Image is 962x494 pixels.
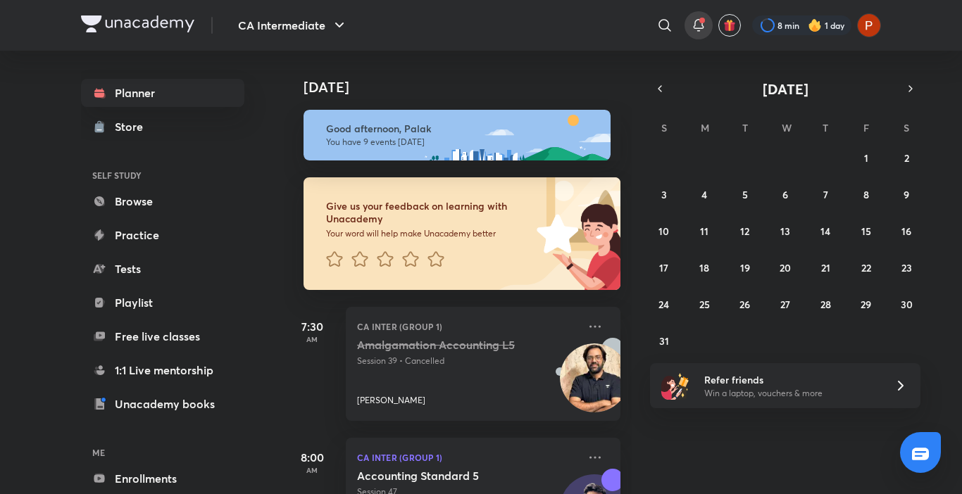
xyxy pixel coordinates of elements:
abbr: August 11, 2025 [700,224,708,238]
abbr: August 21, 2025 [821,261,830,274]
button: August 9, 2025 [895,183,918,205]
button: [DATE] [670,79,901,99]
h5: Amalgamation Accounting L5 [357,338,532,352]
p: AM [284,335,340,343]
button: August 22, 2025 [855,256,877,279]
p: [PERSON_NAME] [357,394,425,407]
a: Practice [81,221,244,249]
abbr: August 19, 2025 [740,261,750,274]
button: August 15, 2025 [855,220,877,242]
button: August 20, 2025 [774,256,797,279]
img: streak [808,18,822,32]
abbr: August 2, 2025 [904,151,909,165]
abbr: August 28, 2025 [820,298,831,311]
abbr: August 1, 2025 [864,151,868,165]
a: Company Logo [81,15,194,36]
button: August 1, 2025 [855,146,877,169]
abbr: Sunday [661,121,667,134]
a: Browse [81,187,244,215]
button: August 14, 2025 [814,220,837,242]
a: Store [81,113,244,141]
a: Enrollments [81,464,244,493]
abbr: August 12, 2025 [740,224,749,238]
a: 1:1 Live mentorship [81,356,244,384]
img: referral [661,372,689,400]
abbr: August 10, 2025 [658,224,669,238]
abbr: August 17, 2025 [659,261,668,274]
button: August 16, 2025 [895,220,918,242]
button: CA Intermediate [230,11,356,39]
abbr: August 18, 2025 [699,261,709,274]
button: August 11, 2025 [693,220,716,242]
p: CA Inter (Group 1) [357,318,578,335]
h5: Accounting Standard 5 [357,469,532,483]
img: Palak [857,13,881,37]
p: You have 9 events [DATE] [326,137,598,148]
button: August 19, 2025 [734,256,756,279]
h5: 8:00 [284,449,340,466]
abbr: August 16, 2025 [901,224,911,238]
div: Store [115,118,151,135]
abbr: Friday [863,121,869,134]
button: August 21, 2025 [814,256,837,279]
button: August 29, 2025 [855,293,877,315]
abbr: August 26, 2025 [739,298,750,311]
abbr: August 29, 2025 [861,298,871,311]
p: Your word will help make Unacademy better [326,228,532,239]
button: August 28, 2025 [814,293,837,315]
abbr: Wednesday [782,121,792,134]
img: Company Logo [81,15,194,32]
button: August 12, 2025 [734,220,756,242]
h5: 7:30 [284,318,340,335]
abbr: August 31, 2025 [659,334,669,348]
abbr: Saturday [904,121,909,134]
button: August 31, 2025 [653,329,675,352]
a: Planner [81,79,244,107]
button: August 8, 2025 [855,183,877,205]
abbr: Tuesday [742,121,748,134]
abbr: August 15, 2025 [861,224,871,238]
p: Session 39 • Cancelled [357,355,578,367]
button: avatar [718,14,741,37]
button: August 10, 2025 [653,220,675,242]
button: August 4, 2025 [693,183,716,205]
button: August 26, 2025 [734,293,756,315]
abbr: August 5, 2025 [742,188,748,201]
a: Unacademy books [81,390,244,418]
button: August 25, 2025 [693,293,716,315]
p: Win a laptop, vouchers & more [704,387,877,400]
p: CA Inter (Group 1) [357,449,578,466]
abbr: August 7, 2025 [823,188,828,201]
button: August 7, 2025 [814,183,837,205]
abbr: August 13, 2025 [780,224,790,238]
img: feedback_image [489,177,620,290]
button: August 3, 2025 [653,183,675,205]
button: August 27, 2025 [774,293,797,315]
a: Tests [81,255,244,283]
button: August 30, 2025 [895,293,918,315]
a: Playlist [81,289,244,317]
button: August 5, 2025 [734,183,756,205]
abbr: August 4, 2025 [701,188,707,201]
abbr: Thursday [823,121,828,134]
h6: SELF STUDY [81,163,244,187]
abbr: August 24, 2025 [658,298,669,311]
abbr: August 27, 2025 [780,298,790,311]
abbr: August 30, 2025 [901,298,913,311]
abbr: August 14, 2025 [820,224,830,238]
abbr: August 25, 2025 [699,298,710,311]
abbr: August 6, 2025 [782,188,788,201]
button: August 17, 2025 [653,256,675,279]
button: August 13, 2025 [774,220,797,242]
h6: Refer friends [704,372,877,387]
img: afternoon [304,110,611,160]
h6: Give us your feedback on learning with Unacademy [326,200,532,225]
span: [DATE] [763,80,808,99]
button: August 18, 2025 [693,256,716,279]
button: August 6, 2025 [774,183,797,205]
h6: Good afternoon, Palak [326,122,598,135]
abbr: August 23, 2025 [901,261,912,274]
h4: [DATE] [304,79,635,96]
button: August 24, 2025 [653,293,675,315]
abbr: August 22, 2025 [861,261,871,274]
